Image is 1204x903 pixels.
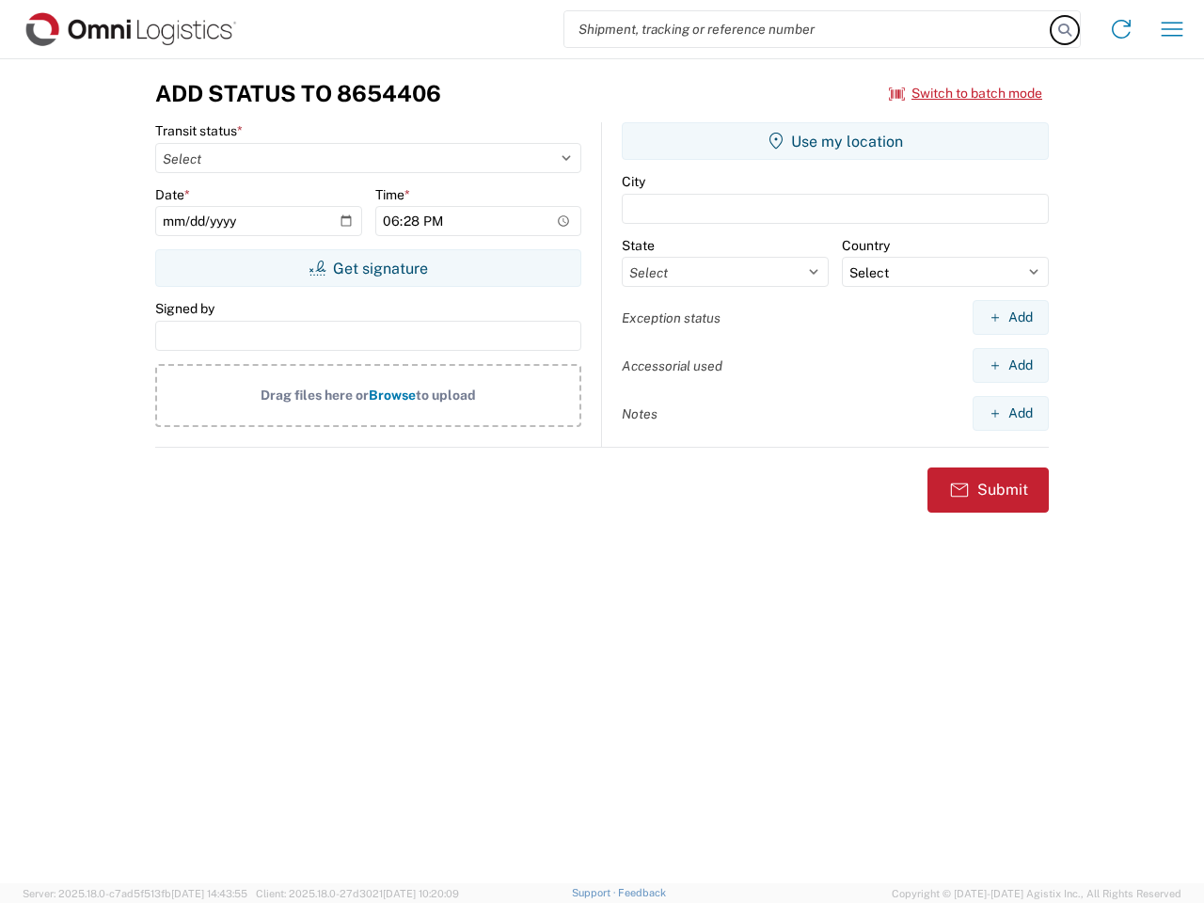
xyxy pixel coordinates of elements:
[842,237,890,254] label: Country
[171,888,247,899] span: [DATE] 14:43:55
[375,186,410,203] label: Time
[369,388,416,403] span: Browse
[155,80,441,107] h3: Add Status to 8654406
[23,888,247,899] span: Server: 2025.18.0-c7ad5f513fb
[973,300,1049,335] button: Add
[622,122,1049,160] button: Use my location
[622,357,722,374] label: Accessorial used
[973,348,1049,383] button: Add
[889,78,1042,109] button: Switch to batch mode
[622,405,657,422] label: Notes
[155,186,190,203] label: Date
[622,173,645,190] label: City
[564,11,1052,47] input: Shipment, tracking or reference number
[383,888,459,899] span: [DATE] 10:20:09
[416,388,476,403] span: to upload
[622,237,655,254] label: State
[261,388,369,403] span: Drag files here or
[618,887,666,898] a: Feedback
[622,309,721,326] label: Exception status
[155,300,214,317] label: Signed by
[256,888,459,899] span: Client: 2025.18.0-27d3021
[927,467,1049,513] button: Submit
[155,122,243,139] label: Transit status
[572,887,619,898] a: Support
[155,249,581,287] button: Get signature
[973,396,1049,431] button: Add
[892,885,1181,902] span: Copyright © [DATE]-[DATE] Agistix Inc., All Rights Reserved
